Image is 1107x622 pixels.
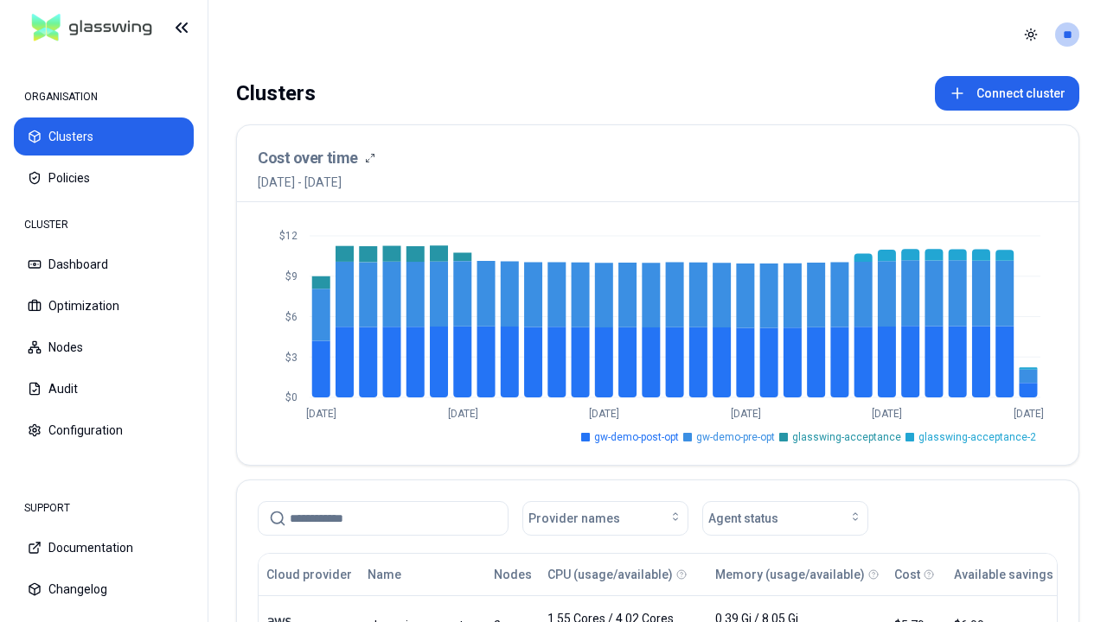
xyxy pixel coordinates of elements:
[14,207,194,242] div: CLUSTER
[594,430,679,444] span: gw-demo-post-opt
[368,557,401,592] button: Name
[14,328,194,366] button: Nodes
[935,76,1079,111] button: Connect cluster
[14,287,194,325] button: Optimization
[792,430,901,444] span: glasswing-acceptance
[547,557,673,592] button: CPU (usage/available)
[236,76,316,111] div: Clusters
[285,311,298,323] tspan: $6
[918,430,1036,444] span: glasswing-acceptance-2
[448,408,478,420] tspan: [DATE]
[285,352,298,364] tspan: $3
[25,8,159,48] img: GlassWing
[14,117,194,155] button: Clusters
[14,570,194,608] button: Changelog
[872,408,902,420] tspan: [DATE]
[522,501,688,536] button: Provider names
[14,370,194,408] button: Audit
[731,408,761,420] tspan: [DATE]
[14,159,194,197] button: Policies
[494,557,532,592] button: Nodes
[528,510,620,527] span: Provider names
[258,174,375,191] span: [DATE] - [DATE]
[954,557,1053,592] button: Available savings
[715,557,865,592] button: Memory (usage/available)
[14,529,194,567] button: Documentation
[1014,408,1044,420] tspan: [DATE]
[708,510,778,527] span: Agent status
[696,430,775,444] span: gw-demo-pre-opt
[258,146,358,170] h3: Cost over time
[285,391,298,403] tspan: $0
[266,557,352,592] button: Cloud provider
[589,408,619,420] tspan: [DATE]
[14,411,194,449] button: Configuration
[702,501,868,536] button: Agent status
[14,491,194,525] div: SUPPORT
[894,557,920,592] button: Cost
[14,79,194,114] div: ORGANISATION
[306,408,336,420] tspan: [DATE]
[14,245,194,283] button: Dashboard
[279,230,298,242] tspan: $12
[285,270,298,282] tspan: $9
